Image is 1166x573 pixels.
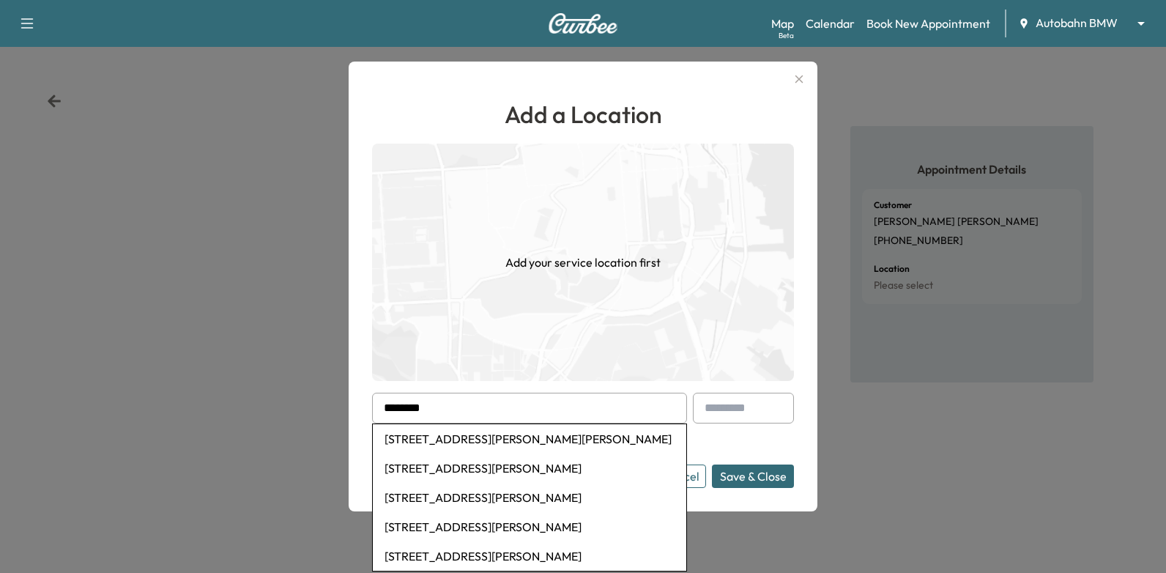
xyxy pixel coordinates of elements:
h1: Add a Location [372,97,794,132]
button: Save & Close [712,465,794,488]
a: Calendar [806,15,855,32]
span: Autobahn BMW [1036,15,1118,32]
li: [STREET_ADDRESS][PERSON_NAME] [373,454,686,483]
a: MapBeta [771,15,794,32]
li: [STREET_ADDRESS][PERSON_NAME] [373,512,686,541]
h1: Add your service location first [505,254,661,271]
div: Beta [779,30,794,41]
a: Book New Appointment [866,15,990,32]
img: Curbee Logo [548,13,618,34]
img: empty-map-CL6vilOE.png [372,144,794,381]
li: [STREET_ADDRESS][PERSON_NAME] [373,483,686,512]
li: [STREET_ADDRESS][PERSON_NAME][PERSON_NAME] [373,424,686,454]
li: [STREET_ADDRESS][PERSON_NAME] [373,541,686,571]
